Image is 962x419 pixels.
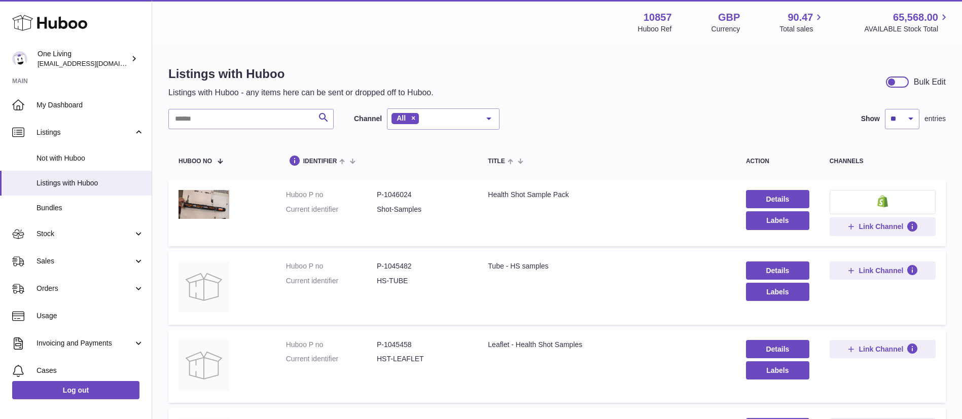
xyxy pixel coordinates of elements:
[488,340,726,350] div: Leaflet - Health Shot Samples
[286,340,377,350] dt: Huboo P no
[711,24,740,34] div: Currency
[397,114,406,122] span: All
[746,340,809,358] a: Details
[168,66,434,82] h1: Listings with Huboo
[12,51,27,66] img: internalAdmin-10857@internal.huboo.com
[179,190,229,218] img: Health Shot Sample Pack
[37,366,144,375] span: Cases
[746,361,809,379] button: Labels
[638,24,672,34] div: Huboo Ref
[488,158,505,165] span: title
[37,229,133,239] span: Stock
[877,195,888,207] img: shopify-small.png
[779,24,825,34] span: Total sales
[914,77,946,88] div: Bulk Edit
[12,381,139,399] a: Log out
[37,203,144,213] span: Bundles
[377,205,468,214] dd: Shot-Samples
[38,59,149,67] span: [EMAIL_ADDRESS][DOMAIN_NAME]
[37,311,144,321] span: Usage
[286,190,377,200] dt: Huboo P no
[286,354,377,364] dt: Current identifier
[859,266,903,275] span: Link Channel
[746,211,809,230] button: Labels
[788,11,813,24] span: 90.47
[179,158,212,165] span: Huboo no
[864,11,950,34] a: 65,568.00 AVAILABLE Stock Total
[168,87,434,98] p: Listings with Huboo - any items here can be sent or dropped off to Huboo.
[37,100,144,110] span: My Dashboard
[37,128,133,137] span: Listings
[893,11,938,24] span: 65,568.00
[377,354,468,364] dd: HST-LEAFLET
[377,340,468,350] dd: P-1045458
[37,178,144,188] span: Listings with Huboo
[37,338,133,348] span: Invoicing and Payments
[746,190,809,208] a: Details
[354,114,382,124] label: Channel
[746,158,809,165] div: action
[303,158,337,165] span: identifier
[746,261,809,280] a: Details
[488,261,726,271] div: Tube - HS samples
[859,222,903,231] span: Link Channel
[859,345,903,354] span: Link Channel
[377,276,468,286] dd: HS-TUBE
[38,49,129,68] div: One Living
[37,154,144,163] span: Not with Huboo
[830,261,936,280] button: Link Channel
[746,283,809,301] button: Labels
[644,11,672,24] strong: 10857
[488,190,726,200] div: Health Shot Sample Pack
[37,256,133,266] span: Sales
[286,276,377,286] dt: Current identifier
[718,11,740,24] strong: GBP
[779,11,825,34] a: 90.47 Total sales
[830,340,936,358] button: Link Channel
[179,340,229,391] img: Leaflet - Health Shot Samples
[830,217,936,236] button: Link Channel
[377,261,468,271] dd: P-1045482
[924,114,946,124] span: entries
[864,24,950,34] span: AVAILABLE Stock Total
[377,190,468,200] dd: P-1046024
[861,114,880,124] label: Show
[286,205,377,214] dt: Current identifier
[37,284,133,293] span: Orders
[286,261,377,271] dt: Huboo P no
[830,158,936,165] div: channels
[179,261,229,312] img: Tube - HS samples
